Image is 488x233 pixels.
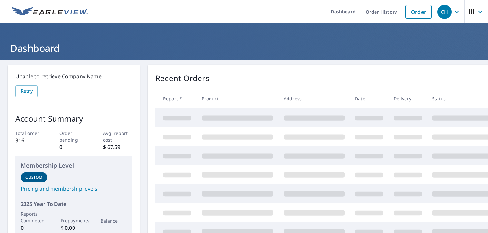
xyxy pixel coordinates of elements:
[21,224,47,232] p: 0
[388,89,427,108] th: Delivery
[15,85,38,97] button: Retry
[15,130,45,136] p: Total order
[61,217,87,224] p: Prepayments
[21,200,127,208] p: 2025 Year To Date
[350,89,388,108] th: Date
[8,42,480,55] h1: Dashboard
[21,161,127,170] p: Membership Level
[21,87,33,95] span: Retry
[437,5,452,19] div: CH
[197,89,278,108] th: Product
[155,72,210,84] p: Recent Orders
[61,224,87,232] p: $ 0.00
[103,130,132,143] p: Avg. report cost
[101,218,127,224] p: Balance
[278,89,350,108] th: Address
[21,210,47,224] p: Reports Completed
[21,185,127,192] a: Pricing and membership levels
[15,113,132,125] p: Account Summary
[12,7,88,17] img: EV Logo
[59,130,89,143] p: Order pending
[15,72,132,80] p: Unable to retrieve Company Name
[59,143,89,151] p: 0
[15,136,45,144] p: 316
[25,174,42,180] p: Custom
[155,89,197,108] th: Report #
[405,5,432,19] a: Order
[103,143,132,151] p: $ 67.59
